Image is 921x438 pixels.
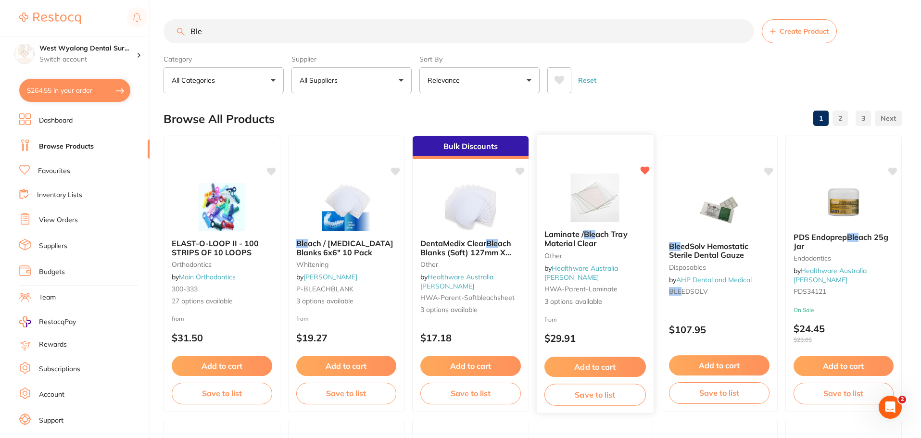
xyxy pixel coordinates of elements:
[420,383,521,404] button: Save to list
[420,239,521,257] b: DentaMedix Clear Bleach Blanks (Soft) 127mm X 127mm sheets
[296,383,397,404] button: Save to list
[296,238,393,257] span: ach / [MEDICAL_DATA] Blanks 6x6" 10 Pack
[669,324,770,335] p: $107.95
[794,307,894,313] small: On Sale
[420,238,486,248] span: DentaMedix Clear
[794,266,867,284] a: Healthware Australia [PERSON_NAME]
[794,232,888,250] span: ach 25g Jar
[291,55,412,63] label: Supplier
[681,287,708,296] span: EDSOLV
[172,285,198,293] span: 300-333
[847,232,858,242] em: Ble
[428,75,464,85] p: Relevance
[172,238,259,257] span: ELAST-O-LOOP II - 100 STRIPS OF 10 LOOPS
[19,316,76,327] a: RestocqPay
[544,264,618,282] span: by
[544,229,627,248] span: ach Tray Material Clear
[172,383,272,404] button: Save to list
[172,332,272,343] p: $31.50
[420,356,521,376] button: Add to cart
[19,316,31,327] img: RestocqPay
[420,293,515,302] span: HWA-parent-softbleachsheet
[676,275,752,284] a: AHP Dental and Medical
[544,230,645,248] b: Laminate / Bleach Tray Material Clear
[669,241,748,260] span: edSolv Hemostatic Sterile Dental Gauze
[419,55,540,63] label: Sort By
[544,315,556,323] span: from
[315,183,378,231] img: Bleach / Whitening Blanks 6x6" 10 Pack
[420,261,521,268] small: other
[544,297,645,306] span: 3 options available
[669,242,770,260] b: BleedSolv Hemostatic Sterile Dental Gauze
[780,27,829,35] span: Create Product
[575,67,599,93] button: Reset
[419,67,540,93] button: Relevance
[420,273,493,290] span: by
[15,44,34,63] img: West Wyalong Dental Surgery (DentalTown 4)
[563,174,626,222] img: Laminate / Bleach Tray Material Clear
[172,356,272,376] button: Add to cart
[172,239,272,257] b: ELAST-O-LOOP II - 100 STRIPS OF 10 LOOPS
[296,238,308,248] em: Ble
[296,315,309,322] span: from
[39,44,137,53] h4: West Wyalong Dental Surgery (DentalTown 4)
[794,233,894,250] b: PDS Endoprep Bleach 25g Jar
[300,75,341,85] p: All Suppliers
[544,357,645,377] button: Add to cart
[669,241,681,251] em: Ble
[688,186,750,234] img: BleedSolv Hemostatic Sterile Dental Gauze
[164,19,754,43] input: Search Products
[669,275,752,284] span: by
[544,285,618,293] span: HWA-parent-laminate
[413,136,529,159] div: Bulk Discounts
[794,356,894,376] button: Add to cart
[39,241,67,251] a: Suppliers
[762,19,837,43] button: Create Product
[544,333,645,344] p: $29.91
[39,215,78,225] a: View Orders
[794,323,894,343] p: $24.45
[879,396,902,419] iframe: Intercom live chat
[39,416,63,425] a: Support
[19,79,130,102] button: $264.55 in your order
[38,166,70,176] a: Favourites
[420,305,521,315] span: 3 options available
[669,382,770,403] button: Save to list
[420,273,493,290] a: Healthware Australia [PERSON_NAME]
[296,297,397,306] span: 3 options available
[39,340,67,350] a: Rewards
[19,13,81,24] img: Restocq Logo
[669,287,681,296] em: BLE
[794,254,894,262] small: Endodontics
[190,183,253,231] img: ELAST-O-LOOP II - 100 STRIPS OF 10 LOOPS
[794,383,894,404] button: Save to list
[583,229,595,239] em: Ble
[296,285,353,293] span: P-BLEACHBLANK
[39,317,76,327] span: RestocqPay
[296,239,397,257] b: Bleach / Whitening Blanks 6x6" 10 Pack
[303,273,357,281] a: [PERSON_NAME]
[794,232,847,242] span: PDS Endoprep
[296,332,397,343] p: $19.27
[833,109,848,128] a: 2
[544,251,645,259] small: other
[39,293,56,302] a: Team
[813,109,829,128] a: 1
[669,355,770,375] button: Add to cart
[420,238,511,266] span: ach Blanks (Soft) 127mm X 127mm sheets
[669,263,770,271] small: disposables
[39,116,73,125] a: Dashboard
[544,229,583,239] span: Laminate /
[794,337,894,343] span: $23.05
[39,55,137,64] p: Switch account
[420,332,521,343] p: $17.18
[486,238,498,248] em: Ble
[39,390,64,400] a: Account
[296,273,357,281] span: by
[19,7,81,29] a: Restocq Logo
[856,109,871,128] a: 3
[39,142,94,151] a: Browse Products
[164,67,284,93] button: All Categories
[172,273,236,281] span: by
[296,356,397,376] button: Add to cart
